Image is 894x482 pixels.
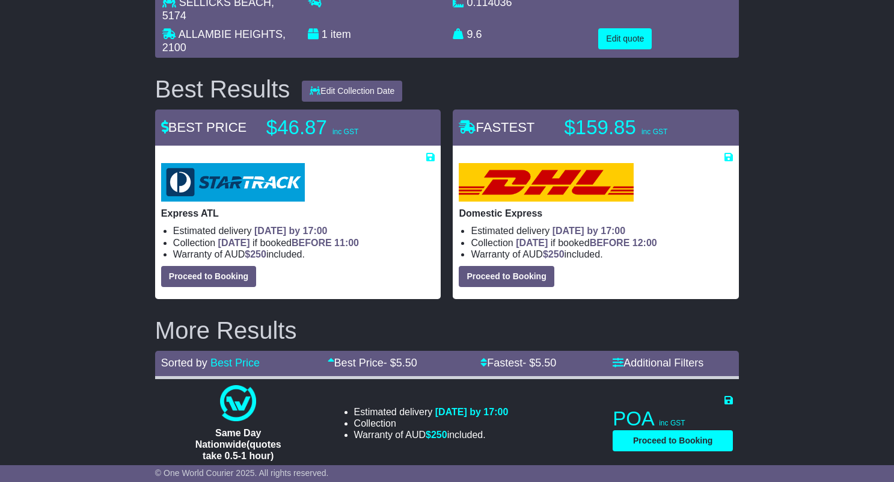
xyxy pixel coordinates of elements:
[161,163,305,202] img: StarTrack: Express ATL
[354,406,509,418] li: Estimated delivery
[220,385,256,421] img: One World Courier: Same Day Nationwide(quotes take 0.5-1 hour)
[173,237,435,249] li: Collection
[471,237,733,249] li: Collection
[250,249,266,259] span: 250
[162,28,286,54] span: , 2100
[266,116,417,140] p: $46.87
[331,28,351,40] span: item
[641,128,667,136] span: inc GST
[553,226,626,236] span: [DATE] by 17:00
[516,238,657,248] span: if booked
[195,428,281,461] span: Same Day Nationwide(quotes take 0.5-1 hour)
[543,249,565,259] span: $
[471,249,733,260] li: Warranty of AUD included.
[564,116,714,140] p: $159.85
[161,357,207,369] span: Sorted by
[459,266,554,287] button: Proceed to Booking
[426,430,447,440] span: $
[218,238,250,248] span: [DATE]
[613,407,733,431] p: POA
[632,238,657,248] span: 12:00
[396,357,417,369] span: 5.50
[459,163,633,202] img: DHL: Domestic Express
[210,357,260,369] a: Best Price
[173,225,435,236] li: Estimated delivery
[328,357,417,369] a: Best Price- $5.50
[480,357,556,369] a: Fastest- $5.50
[218,238,359,248] span: if booked
[471,225,733,236] li: Estimated delivery
[659,419,685,427] span: inc GST
[354,429,509,440] li: Warranty of AUD included.
[245,249,266,259] span: $
[302,81,402,102] button: Edit Collection Date
[613,357,703,369] a: Additional Filters
[334,238,359,248] span: 11:00
[384,357,417,369] span: - $
[161,120,246,135] span: BEST PRICE
[548,249,565,259] span: 250
[161,266,256,287] button: Proceed to Booking
[598,28,652,49] button: Edit quote
[535,357,556,369] span: 5.50
[322,28,328,40] span: 1
[292,238,332,248] span: BEFORE
[459,120,534,135] span: FASTEST
[516,238,548,248] span: [DATE]
[431,430,447,440] span: 250
[459,208,733,219] p: Domestic Express
[354,418,509,429] li: Collection
[613,430,733,451] button: Proceed to Booking
[590,238,630,248] span: BEFORE
[155,317,739,344] h2: More Results
[155,468,329,478] span: © One World Courier 2025. All rights reserved.
[149,76,296,102] div: Best Results
[467,28,482,40] span: 9.6
[332,128,358,136] span: inc GST
[161,208,435,219] p: Express ATL
[522,357,556,369] span: - $
[435,407,509,417] span: [DATE] by 17:00
[254,226,328,236] span: [DATE] by 17:00
[173,249,435,260] li: Warranty of AUD included.
[179,28,283,40] span: ALLAMBIE HEIGHTS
